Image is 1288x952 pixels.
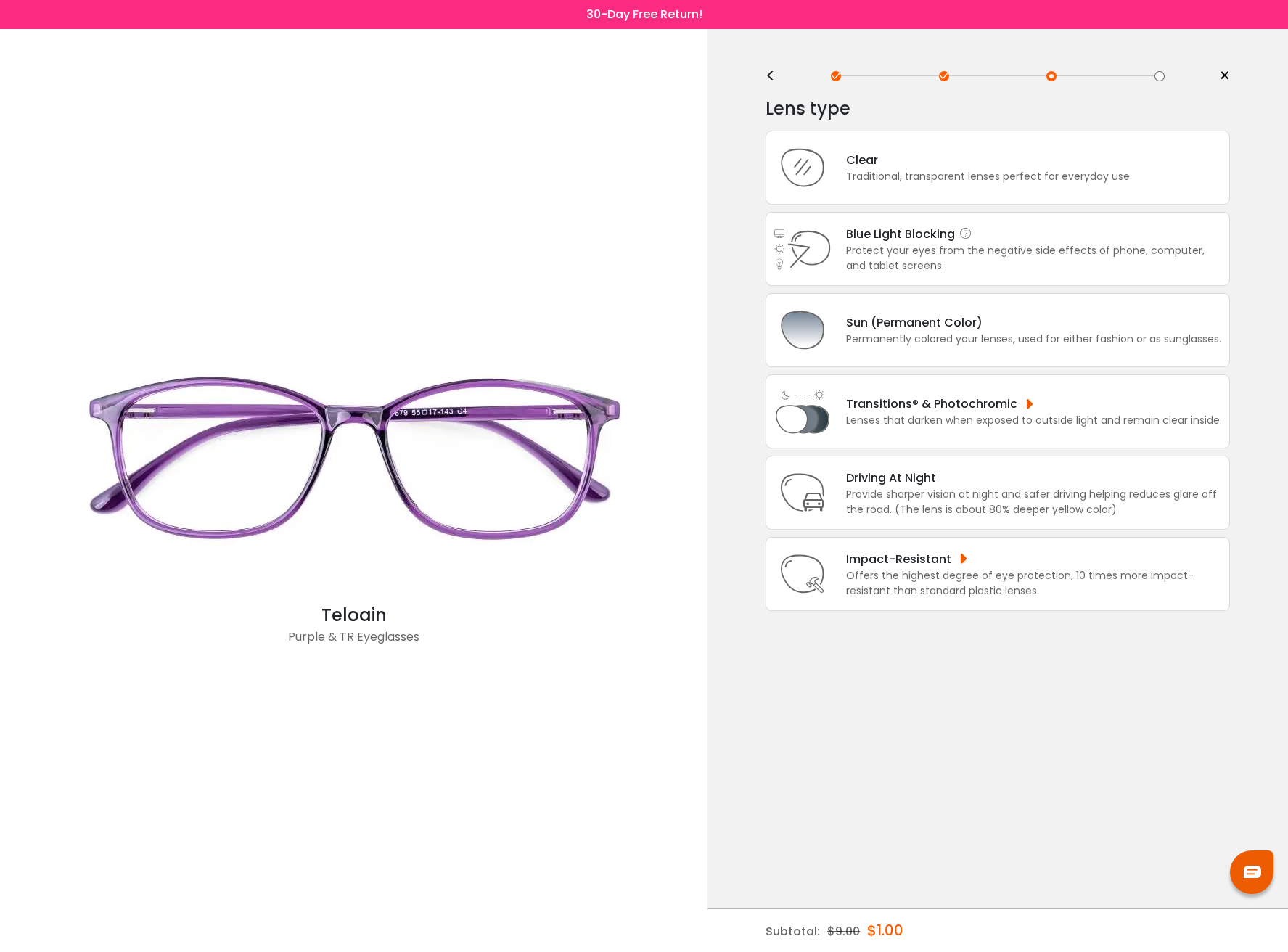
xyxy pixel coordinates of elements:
[846,550,1222,568] div: Impact-Resistant
[766,94,1230,123] div: Lens type
[846,395,1222,413] div: Transitions® & Photochromic
[774,382,832,440] img: Light Adjusting
[766,70,787,82] div: <
[1244,866,1261,878] img: chat
[846,151,1132,169] div: Clear
[846,487,1222,517] div: Provide sharper vision at night and safer driving helping reduces glare off the road. (The lens i...
[774,301,832,359] img: Sun
[1219,65,1230,87] span: ×
[846,169,1132,184] div: Traditional, transparent lenses perfect for everyday use.
[846,568,1222,599] div: Offers the highest degree of eye protection, 10 times more impact-resistant than standard plastic...
[64,628,644,657] div: Purple & TR Eyeglasses
[867,909,903,951] div: $1.00
[1208,65,1230,87] a: ×
[846,243,1222,274] div: Protect your eyes from the negative side effects of phone, computer, and tablet screens.
[64,312,644,602] img: Purple Teloain - TR Eyeglasses
[64,602,644,628] div: Teloain
[846,332,1221,347] div: Permanently colored your lenses, used for either fashion or as sunglasses.
[846,225,1222,243] div: Blue Light Blocking
[846,313,1221,332] div: Sun (Permanent Color)
[846,413,1222,428] div: Lenses that darken when exposed to outside light and remain clear inside.
[846,469,1222,487] div: Driving At Night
